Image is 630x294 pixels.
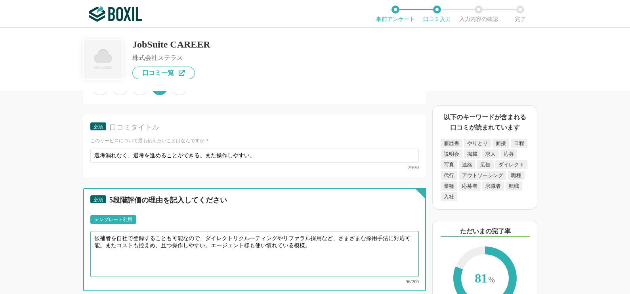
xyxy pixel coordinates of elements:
div: 入社 [441,192,457,201]
span: % [488,275,495,284]
div: やりとり [464,139,491,148]
div: 求職者 [482,181,504,191]
div: アウトソーシング [459,171,506,180]
span: 口コミ一覧 [142,70,174,76]
div: 5段階評価の理由を記入してください [109,195,405,205]
div: テンプレート利用 [94,217,132,222]
div: 応募者 [459,181,481,191]
div: 連絡 [459,160,475,169]
span: 必須 [94,197,103,202]
div: 以下のキーワードが含まれる口コミが読まれています [441,112,529,132]
div: 96/200 [90,279,419,284]
input: タスク管理の担当や履歴がひと目でわかるように [90,149,419,163]
div: 求人 [482,149,499,158]
div: このサービスについて最も伝えたいことはなんですか？ [90,137,419,144]
div: 株式会社ステラス [132,55,210,61]
li: 完了 [499,6,541,22]
div: 応募 [500,149,517,158]
div: 29/30 [90,165,419,170]
div: 説明会 [441,149,462,158]
div: ダイレクト [495,160,527,169]
div: 代行 [441,171,457,180]
img: ボクシルSaaS_ロゴ [89,6,142,22]
li: 口コミ入力 [416,6,458,22]
div: 面接 [493,139,509,148]
li: 入力内容の確認 [458,6,499,22]
div: 日程 [511,139,527,148]
div: 広告 [477,160,494,169]
div: 掲載 [464,149,481,158]
div: 業種 [441,181,457,191]
div: ただいまの完了率 [441,227,530,237]
a: 口コミ一覧 [132,67,195,79]
div: 転職 [506,181,522,191]
li: 事前アンケート [374,6,416,22]
span: 必須 [94,124,103,130]
div: 口コミタイトル [109,122,405,132]
div: 履歴書 [441,139,462,148]
div: 写真 [441,160,457,169]
div: JobSuite CAREER [132,40,210,49]
div: 職種 [508,171,525,180]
